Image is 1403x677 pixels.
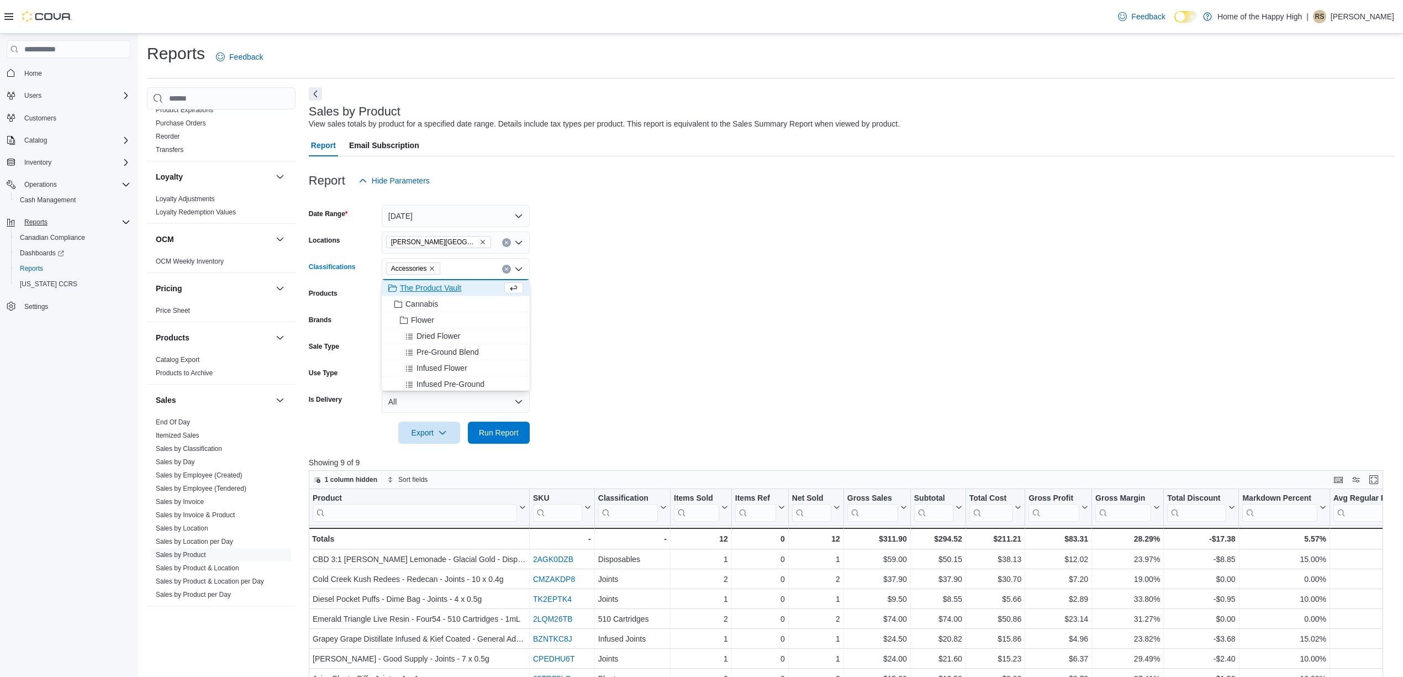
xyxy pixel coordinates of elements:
[1095,592,1160,606] div: 33.80%
[20,280,77,288] span: [US_STATE] CCRS
[156,445,222,453] a: Sales by Classification
[156,550,206,559] span: Sales by Product
[1217,10,1302,23] p: Home of the Happy High
[156,355,199,364] span: Catalog Export
[156,195,215,203] span: Loyalty Adjustments
[7,60,130,343] nav: Complex example
[20,300,52,313] a: Settings
[20,264,43,273] span: Reports
[156,590,231,599] span: Sales by Product per Day
[156,208,236,217] span: Loyalty Redemption Values
[156,538,233,545] a: Sales by Location per Day
[847,612,907,626] div: $74.00
[533,494,582,522] div: SKU URL
[382,328,530,344] button: Dried Flower
[383,473,432,486] button: Sort fields
[156,332,271,343] button: Products
[11,276,135,292] button: [US_STATE] CCRS
[1242,494,1317,504] div: Markdown Percent
[20,89,130,102] span: Users
[229,51,263,62] span: Feedback
[598,592,667,606] div: Joints
[24,218,48,227] span: Reports
[156,444,222,453] span: Sales by Classification
[156,551,206,559] a: Sales by Product
[147,416,296,606] div: Sales
[735,532,785,545] div: 0
[914,612,962,626] div: $74.00
[20,112,61,125] a: Customers
[969,494,1021,522] button: Total Cost
[156,171,183,182] h3: Loyalty
[15,231,89,244] a: Canadian Compliance
[20,196,76,204] span: Cash Management
[156,369,213,377] a: Products to Archive
[156,458,195,466] a: Sales by Day
[533,494,582,504] div: SKU
[15,277,82,291] a: [US_STATE] CCRS
[1367,473,1380,486] button: Enter fullscreen
[156,145,183,154] span: Transfers
[914,494,962,522] button: Subtotal
[847,494,907,522] button: Gross Sales
[382,360,530,376] button: Infused Flower
[674,612,728,626] div: 2
[1332,473,1345,486] button: Keyboard shortcuts
[2,214,135,230] button: Reports
[674,494,719,522] div: Items Sold
[156,511,235,519] a: Sales by Invoice & Product
[156,578,264,585] a: Sales by Product & Location per Day
[411,314,434,326] span: Flower
[598,612,667,626] div: 510 Cartridges
[372,175,430,186] span: Hide Parameters
[156,471,242,480] span: Sales by Employee (Created)
[2,88,135,103] button: Users
[156,283,271,294] button: Pricing
[156,133,180,140] a: Reorder
[792,553,840,566] div: 1
[156,106,213,114] a: Product Expirations
[24,180,57,189] span: Operations
[1028,553,1088,566] div: $12.02
[147,43,205,65] h1: Reports
[15,277,130,291] span: Washington CCRS
[309,87,322,101] button: Next
[1028,573,1088,586] div: $7.20
[156,616,271,627] button: Taxes
[969,532,1021,545] div: $211.21
[15,262,48,275] a: Reports
[156,234,174,245] h3: OCM
[273,615,287,628] button: Taxes
[156,119,206,127] a: Purchase Orders
[1242,592,1326,606] div: 10.00%
[2,110,135,126] button: Customers
[156,432,199,439] a: Itemized Sales
[598,494,658,522] div: Classification
[429,265,435,272] button: Remove Accessories from selection in this group
[479,427,519,438] span: Run Report
[20,111,130,125] span: Customers
[313,573,526,586] div: Cold Creek Kush Redees - Redecan - Joints - 10 x 0.4g
[20,178,130,191] span: Operations
[1242,532,1326,545] div: 5.57%
[1028,494,1088,522] button: Gross Profit
[1242,494,1317,522] div: Markdown Percent
[309,174,345,187] h3: Report
[1028,494,1079,522] div: Gross Profit
[847,532,907,545] div: $311.90
[598,494,667,522] button: Classification
[847,494,898,504] div: Gross Sales
[1028,494,1079,504] div: Gross Profit
[382,312,530,328] button: Flower
[914,532,962,545] div: $294.52
[309,316,331,324] label: Brands
[309,209,348,218] label: Date Range
[416,330,460,342] span: Dried Flower
[847,553,907,566] div: $59.00
[405,422,453,444] span: Export
[309,289,337,298] label: Products
[382,205,530,227] button: [DATE]
[156,119,206,128] span: Purchase Orders
[914,592,962,606] div: $8.55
